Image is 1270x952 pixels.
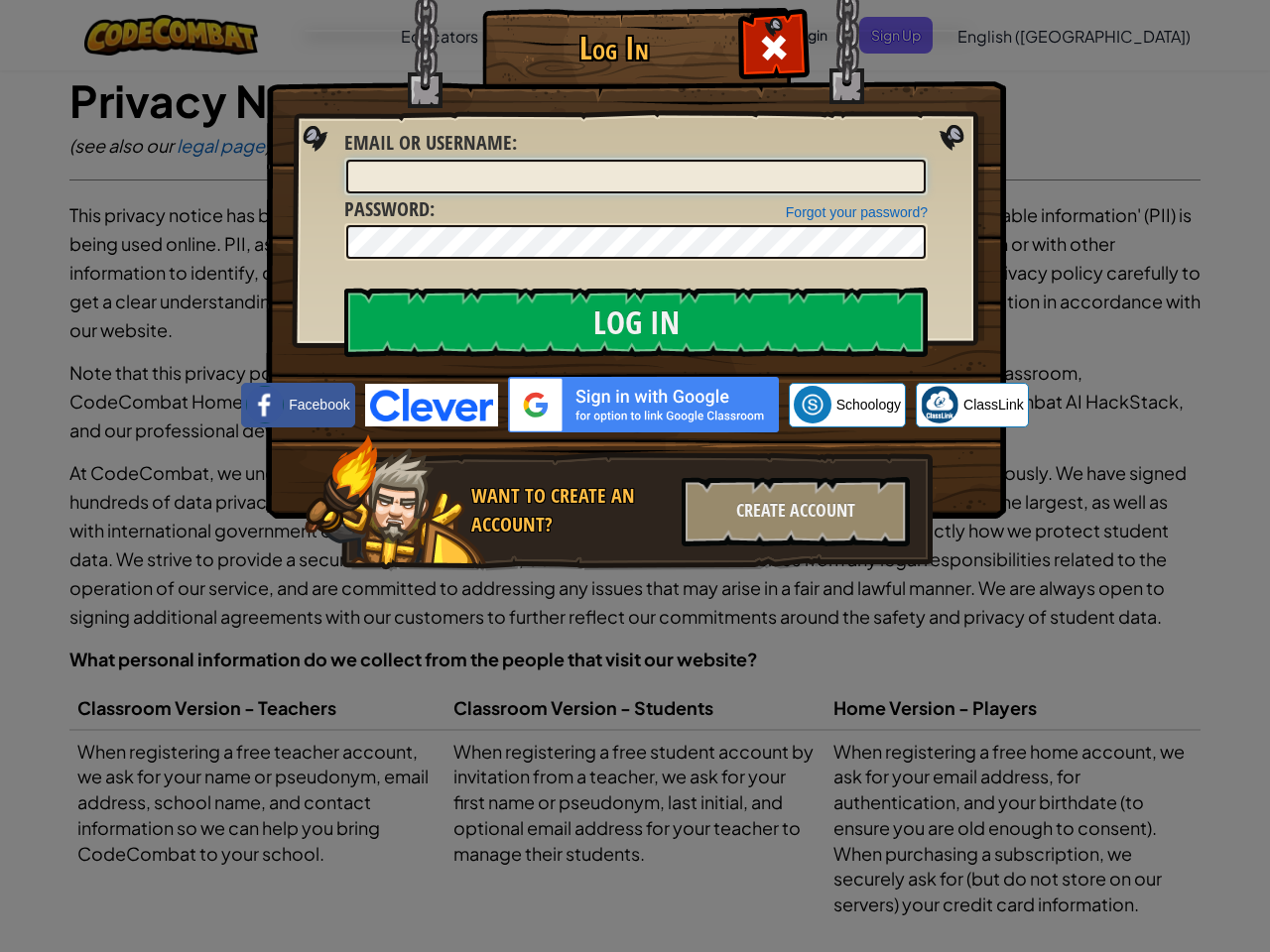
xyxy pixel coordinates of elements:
span: ClassLink [963,395,1024,415]
a: Forgot your password? [786,204,928,220]
img: facebook_small.png [246,386,284,423]
span: Facebook [289,395,349,415]
span: Password [344,195,430,222]
label: : [344,195,435,224]
h1: Log In [487,31,740,65]
div: Want to create an account? [471,482,670,538]
div: Create Account [682,477,910,546]
img: classlink-logo-small.png [921,386,958,423]
img: schoology.png [794,386,831,423]
img: clever-logo-blue.png [365,384,498,426]
input: Log In [344,288,928,357]
label: : [344,129,517,158]
span: Email or Username [344,129,512,156]
span: Schoology [836,395,901,415]
img: gplus_sso_button2.svg [508,377,779,432]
